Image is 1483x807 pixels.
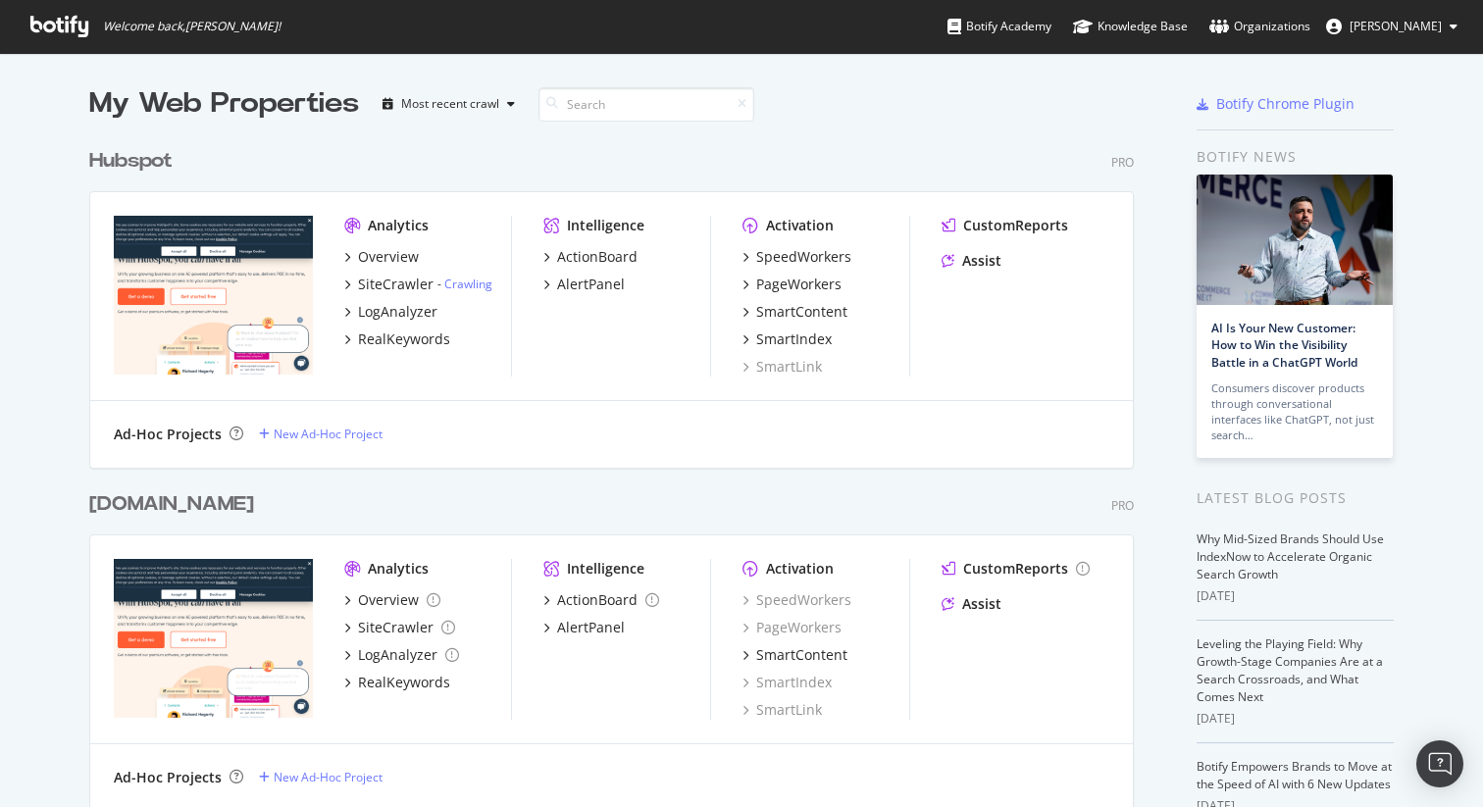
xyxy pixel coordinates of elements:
[742,618,842,637] a: PageWorkers
[963,559,1068,579] div: CustomReports
[756,302,847,322] div: SmartContent
[344,329,450,349] a: RealKeywords
[89,84,359,124] div: My Web Properties
[344,302,437,322] a: LogAnalyzer
[942,594,1001,614] a: Assist
[963,216,1068,235] div: CustomReports
[557,275,625,294] div: AlertPanel
[274,769,383,785] div: New Ad-Hoc Project
[543,247,638,267] a: ActionBoard
[1111,154,1134,171] div: Pro
[358,302,437,322] div: LogAnalyzer
[358,618,434,637] div: SiteCrawler
[344,275,492,294] a: SiteCrawler- Crawling
[567,216,644,235] div: Intelligence
[538,87,754,122] input: Search
[557,618,625,637] div: AlertPanel
[114,559,313,718] img: hubspot-bulkdataexport.com
[1197,758,1392,792] a: Botify Empowers Brands to Move at the Speed of AI with 6 New Updates
[344,673,450,692] a: RealKeywords
[1197,635,1383,705] a: Leveling the Playing Field: Why Growth-Stage Companies Are at a Search Crossroads, and What Comes...
[437,276,492,292] div: -
[368,559,429,579] div: Analytics
[1416,740,1463,787] div: Open Intercom Messenger
[1111,497,1134,514] div: Pro
[103,19,281,34] span: Welcome back, [PERSON_NAME] !
[942,216,1068,235] a: CustomReports
[1197,94,1355,114] a: Botify Chrome Plugin
[742,673,832,692] a: SmartIndex
[962,594,1001,614] div: Assist
[358,247,419,267] div: Overview
[557,590,638,610] div: ActionBoard
[1197,710,1394,728] div: [DATE]
[1073,17,1188,36] div: Knowledge Base
[1197,587,1394,605] div: [DATE]
[543,618,625,637] a: AlertPanel
[543,275,625,294] a: AlertPanel
[358,275,434,294] div: SiteCrawler
[358,673,450,692] div: RealKeywords
[766,559,834,579] div: Activation
[742,357,822,377] a: SmartLink
[756,329,832,349] div: SmartIndex
[114,768,222,787] div: Ad-Hoc Projects
[358,645,437,665] div: LogAnalyzer
[358,329,450,349] div: RealKeywords
[1310,11,1473,42] button: [PERSON_NAME]
[344,645,459,665] a: LogAnalyzer
[114,216,313,375] img: hubspot.com
[1197,175,1393,305] img: AI Is Your New Customer: How to Win the Visibility Battle in a ChatGPT World
[742,590,851,610] a: SpeedWorkers
[942,559,1090,579] a: CustomReports
[375,88,523,120] button: Most recent crawl
[742,329,832,349] a: SmartIndex
[742,645,847,665] a: SmartContent
[742,275,842,294] a: PageWorkers
[114,425,222,444] div: Ad-Hoc Projects
[742,247,851,267] a: SpeedWorkers
[942,251,1001,271] a: Assist
[543,590,659,610] a: ActionBoard
[344,590,440,610] a: Overview
[1197,530,1384,582] a: Why Mid-Sized Brands Should Use IndexNow to Accelerate Organic Search Growth
[766,216,834,235] div: Activation
[344,618,455,637] a: SiteCrawler
[756,275,842,294] div: PageWorkers
[368,216,429,235] div: Analytics
[962,251,1001,271] div: Assist
[756,645,847,665] div: SmartContent
[557,247,638,267] div: ActionBoard
[1350,18,1442,34] span: Darwin Santos
[756,247,851,267] div: SpeedWorkers
[1197,487,1394,509] div: Latest Blog Posts
[344,247,419,267] a: Overview
[1197,146,1394,168] div: Botify news
[1211,380,1378,443] div: Consumers discover products through conversational interfaces like ChatGPT, not just search…
[358,590,419,610] div: Overview
[89,147,173,176] div: Hubspot
[1216,94,1355,114] div: Botify Chrome Plugin
[1209,17,1310,36] div: Organizations
[567,559,644,579] div: Intelligence
[742,700,822,720] a: SmartLink
[89,490,262,519] a: [DOMAIN_NAME]
[89,490,254,519] div: [DOMAIN_NAME]
[259,769,383,785] a: New Ad-Hoc Project
[259,426,383,442] a: New Ad-Hoc Project
[742,302,847,322] a: SmartContent
[274,426,383,442] div: New Ad-Hoc Project
[444,276,492,292] a: Crawling
[1211,320,1357,370] a: AI Is Your New Customer: How to Win the Visibility Battle in a ChatGPT World
[89,147,180,176] a: Hubspot
[401,98,499,110] div: Most recent crawl
[947,17,1051,36] div: Botify Academy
